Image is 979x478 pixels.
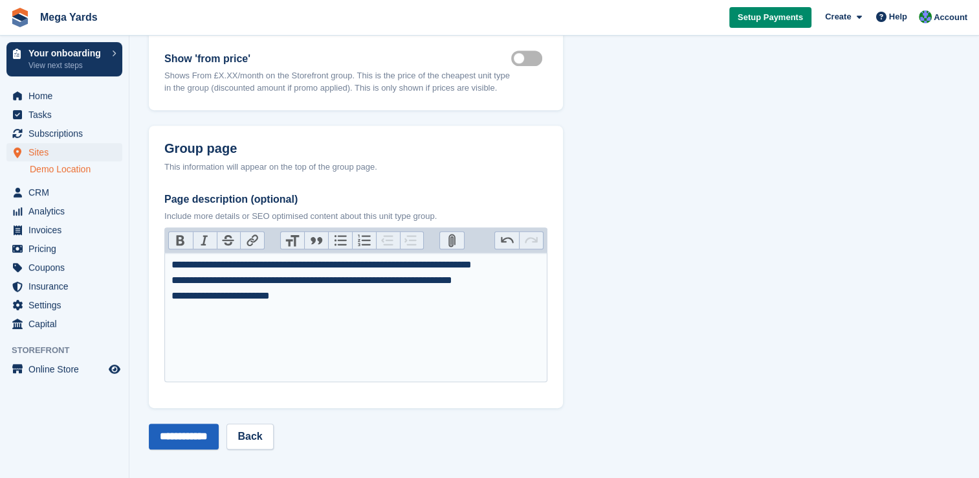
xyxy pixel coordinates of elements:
[6,143,122,161] a: menu
[6,258,122,277] a: menu
[164,141,547,156] h2: Group page
[6,221,122,239] a: menu
[400,232,424,249] button: Increase Level
[193,232,217,249] button: Italic
[6,124,122,142] a: menu
[440,232,464,249] button: Attach Files
[6,87,122,105] a: menu
[30,163,122,176] a: Demo Location
[376,232,400,249] button: Decrease Level
[28,106,106,124] span: Tasks
[164,210,547,223] p: Include more details or SEO optimised content about this unit type group.
[6,202,122,220] a: menu
[164,192,547,207] label: Page description (optional)
[28,60,105,71] p: View next steps
[738,11,803,24] span: Setup Payments
[28,240,106,258] span: Pricing
[164,69,511,95] p: Shows From £X.XX/month on the Storefront group. This is the price of the cheapest unit type in th...
[28,360,106,378] span: Online Store
[6,296,122,314] a: menu
[164,51,511,67] label: Show 'from price'
[328,232,352,249] button: Bullets
[28,221,106,239] span: Invoices
[169,232,193,249] button: Bold
[519,232,543,249] button: Redo
[6,183,122,201] a: menu
[6,277,122,295] a: menu
[28,277,106,295] span: Insurance
[6,240,122,258] a: menu
[107,361,122,377] a: Preview store
[28,183,106,201] span: CRM
[240,232,264,249] button: Link
[28,315,106,333] span: Capital
[495,232,519,249] button: Undo
[729,7,811,28] a: Setup Payments
[28,143,106,161] span: Sites
[934,11,967,24] span: Account
[28,258,106,277] span: Coupons
[28,49,105,58] p: Your onboarding
[511,57,547,59] label: Show lowest price
[28,87,106,105] span: Home
[164,253,547,382] trix-editor: Page description (optional)
[226,424,273,450] a: Back
[6,315,122,333] a: menu
[6,106,122,124] a: menu
[352,232,376,249] button: Numbers
[28,202,106,220] span: Analytics
[889,10,907,23] span: Help
[28,296,106,314] span: Settings
[6,42,122,76] a: Your onboarding View next steps
[281,232,305,249] button: Heading
[919,10,932,23] img: Ben Ainscough
[825,10,851,23] span: Create
[164,161,547,174] div: This information will appear on the top of the group page.
[304,232,328,249] button: Quote
[6,360,122,378] a: menu
[12,344,129,357] span: Storefront
[35,6,103,28] a: Mega Yards
[217,232,241,249] button: Strikethrough
[10,8,30,27] img: stora-icon-8386f47178a22dfd0bd8f6a31ec36ba5ce8667c1dd55bd0f319d3a0aa187defe.svg
[28,124,106,142] span: Subscriptions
